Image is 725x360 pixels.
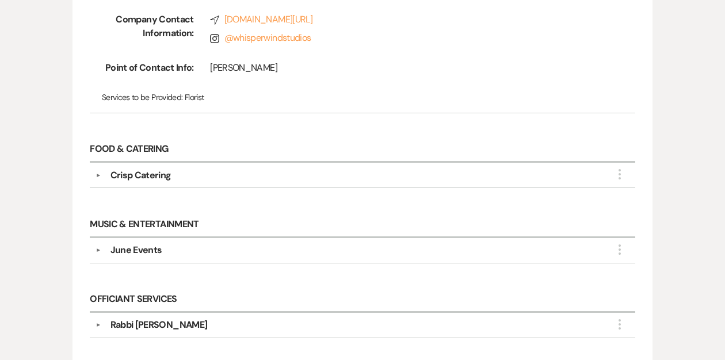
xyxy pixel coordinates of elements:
div: Rabbi [PERSON_NAME] [110,318,208,332]
h6: Music & Entertainment [90,212,635,238]
div: Crisp Catering [110,168,171,182]
a: [DOMAIN_NAME][URL] [210,13,602,26]
a: @whisperwindstudios [224,32,311,44]
h6: Officiant Services [90,288,635,313]
button: ▼ [91,247,105,253]
span: Company Contact Information: [102,13,194,49]
h6: Food & Catering [90,137,635,163]
button: ▼ [91,173,105,178]
span: Point of Contact Info: [102,61,194,79]
p: Florist [102,91,623,104]
span: Services to be Provided: [102,92,183,102]
button: ▼ [91,322,105,328]
div: [PERSON_NAME] [210,61,602,75]
div: June Events [110,243,162,257]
